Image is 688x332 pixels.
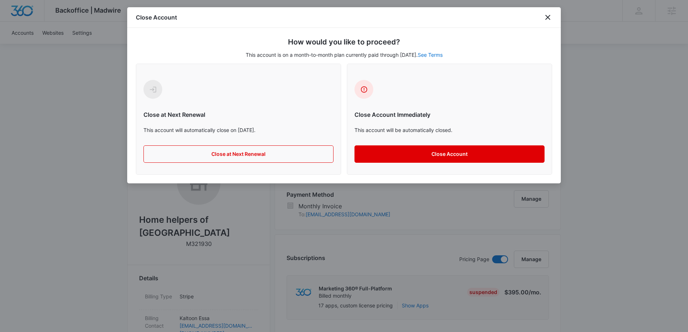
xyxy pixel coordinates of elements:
[136,51,552,59] p: This account is on a month-to-month plan currently paid through [DATE].
[136,13,177,22] h1: Close Account
[354,110,545,119] h6: Close Account Immediately
[543,13,552,22] button: close
[143,110,334,119] h6: Close at Next Renewal
[136,37,552,47] h5: How would you like to proceed?
[354,145,545,163] button: Close Account
[354,126,545,134] p: This account will be automatically closed.
[143,145,334,163] button: Close at Next Renewal
[418,52,443,58] a: See Terms
[143,126,334,134] p: This account will automatically close on [DATE].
